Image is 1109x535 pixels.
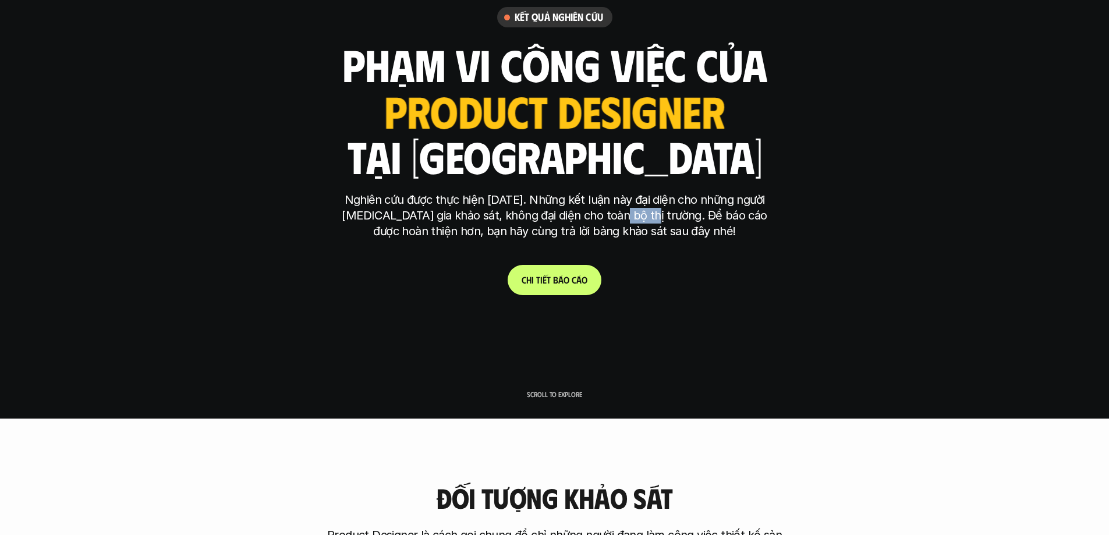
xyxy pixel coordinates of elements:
h1: tại [GEOGRAPHIC_DATA] [347,132,762,180]
span: i [540,274,543,285]
span: h [526,274,532,285]
span: C [522,274,526,285]
a: Chitiếtbáocáo [508,265,601,295]
p: Nghiên cứu được thực hiện [DATE]. Những kết luận này đại diện cho những người [MEDICAL_DATA] gia ... [336,192,773,239]
h6: Kết quả nghiên cứu [515,10,603,24]
span: o [582,274,587,285]
h1: phạm vi công việc của [342,40,767,88]
span: b [553,274,558,285]
span: t [536,274,540,285]
span: ế [543,274,547,285]
p: Scroll to explore [527,390,582,398]
span: á [576,274,582,285]
span: o [564,274,569,285]
span: t [547,274,551,285]
h3: Đối tượng khảo sát [436,483,672,513]
span: á [558,274,564,285]
span: c [572,274,576,285]
span: i [532,274,534,285]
